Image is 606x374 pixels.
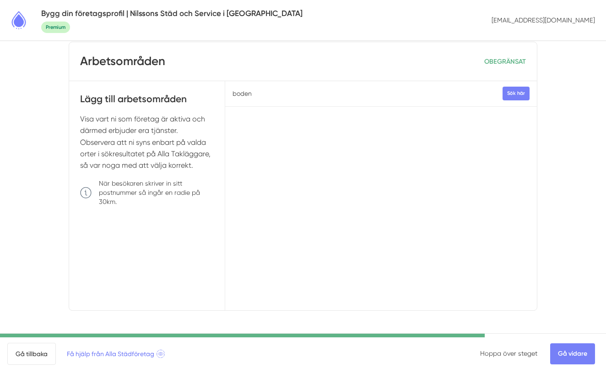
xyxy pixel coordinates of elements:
a: Gå tillbaka [7,343,56,365]
input: Sök här... [225,81,537,106]
a: Hoppa över steget [480,350,537,357]
span: Få hjälp från Alla Städföretag [67,349,165,359]
p: [EMAIL_ADDRESS][DOMAIN_NAME] [488,12,599,28]
a: Gå vidare [550,343,595,364]
p: Visa vart ni som företag är aktiva och därmed erbjuder era tjänster. Observera att ni syns enbart... [80,113,214,171]
p: När besökaren skriver in sitt postnummer så ingår en radie på 30km. [99,179,214,206]
img: Alla Städföretag [7,9,30,32]
h3: Arbetsområden [80,53,165,70]
h5: Bygg din företagsprofil | Nilssons Städ och Service i [GEOGRAPHIC_DATA] [41,7,303,20]
h4: Lägg till arbetsområden [80,92,214,113]
span: OBEGRÄNSAT [484,57,526,66]
span: Premium [41,22,70,33]
button: Sök här [503,87,530,100]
